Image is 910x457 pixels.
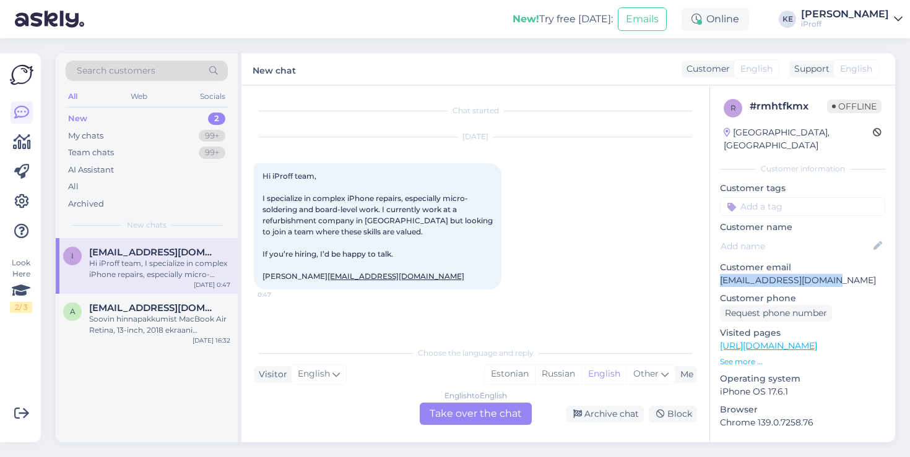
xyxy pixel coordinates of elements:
[194,280,230,289] div: [DATE] 0:47
[68,130,103,142] div: My chats
[298,367,330,381] span: English
[720,292,885,305] p: Customer phone
[801,19,889,29] div: iProff
[513,13,539,25] b: New!
[485,365,535,383] div: Estonian
[66,88,80,105] div: All
[70,307,76,316] span: a
[254,105,697,116] div: Chat started
[827,100,882,113] span: Offline
[720,327,885,340] p: Visited pages
[720,385,885,398] p: iPhone OS 17.6.1
[262,171,495,281] span: Hi iProff team, I specialize in complex iPhone repairs, especially micro-soldering and board-leve...
[750,99,827,114] div: # rmhtfkmx
[89,314,230,336] div: Soovin hinnapakkumist MacBook Air Retina, 13-inch, 2018 ekraani vahetusele. Kas seda saab üldse t...
[740,62,773,75] span: English
[68,164,114,176] div: AI Assistant
[254,131,697,142] div: [DATE]
[720,261,885,274] p: Customer email
[649,406,697,422] div: Block
[68,147,114,159] div: Team chats
[801,9,889,19] div: [PERSON_NAME]
[258,290,304,299] span: 0:47
[720,442,885,453] div: Extra
[720,221,885,234] p: Customer name
[721,239,871,253] input: Add name
[720,305,832,322] div: Request phone number
[89,258,230,280] div: Hi iProff team, I specialize in complex iPhone repairs, especially micro-soldering and board-leve...
[254,348,697,359] div: Choose the language and reply
[720,274,885,287] p: [EMAIL_ADDRESS][DOMAIN_NAME]
[720,372,885,385] p: Operating system
[68,113,87,125] div: New
[199,147,225,159] div: 99+
[327,271,464,281] a: [EMAIL_ADDRESS][DOMAIN_NAME]
[199,130,225,142] div: 99+
[720,182,885,195] p: Customer tags
[10,63,33,87] img: Askly Logo
[801,9,903,29] a: [PERSON_NAME]iProff
[779,11,796,28] div: KE
[68,198,104,210] div: Archived
[193,336,230,345] div: [DATE] 16:32
[127,220,167,231] span: New chats
[633,368,659,379] span: Other
[535,365,581,383] div: Russian
[253,61,296,77] label: New chat
[789,62,830,75] div: Support
[254,368,287,381] div: Visitor
[720,340,817,351] a: [URL][DOMAIN_NAME]
[71,251,74,260] span: i
[682,62,730,75] div: Customer
[128,88,150,105] div: Web
[68,181,79,193] div: All
[720,356,885,367] p: See more ...
[720,416,885,429] p: Chrome 139.0.7258.76
[197,88,228,105] div: Socials
[724,126,873,152] div: [GEOGRAPHIC_DATA], [GEOGRAPHIC_DATA]
[720,197,885,216] input: Add a tag
[675,368,693,381] div: Me
[89,247,218,258] span: iamhabibohid@gmail.com
[10,302,32,313] div: 2 / 3
[730,103,736,113] span: r
[77,64,155,77] span: Search customers
[840,62,872,75] span: English
[89,302,218,314] span: aneteadele@gmail.com
[581,365,626,383] div: English
[420,403,532,425] div: Take over the chat
[444,390,507,401] div: English to English
[720,163,885,174] div: Customer information
[566,406,644,422] div: Archive chat
[513,12,613,27] div: Try free [DATE]:
[682,8,749,30] div: Online
[618,7,667,31] button: Emails
[208,113,225,125] div: 2
[720,403,885,416] p: Browser
[10,257,32,313] div: Look Here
